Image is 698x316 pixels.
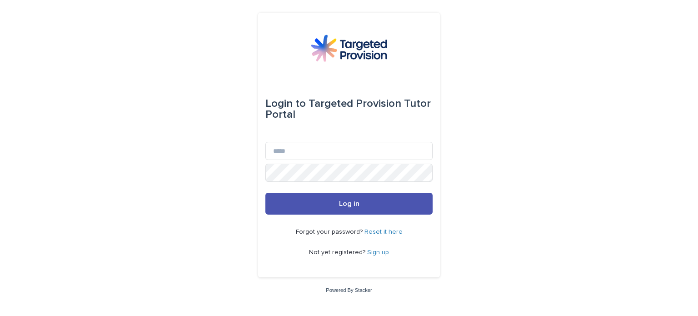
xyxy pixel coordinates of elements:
[326,287,372,293] a: Powered By Stacker
[339,200,359,207] span: Log in
[296,229,364,235] span: Forgot your password?
[309,249,367,256] span: Not yet registered?
[265,98,306,109] span: Login to
[364,229,403,235] a: Reset it here
[311,35,387,62] img: M5nRWzHhSzIhMunXDL62
[367,249,389,256] a: Sign up
[265,193,433,215] button: Log in
[265,91,433,127] div: Targeted Provision Tutor Portal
